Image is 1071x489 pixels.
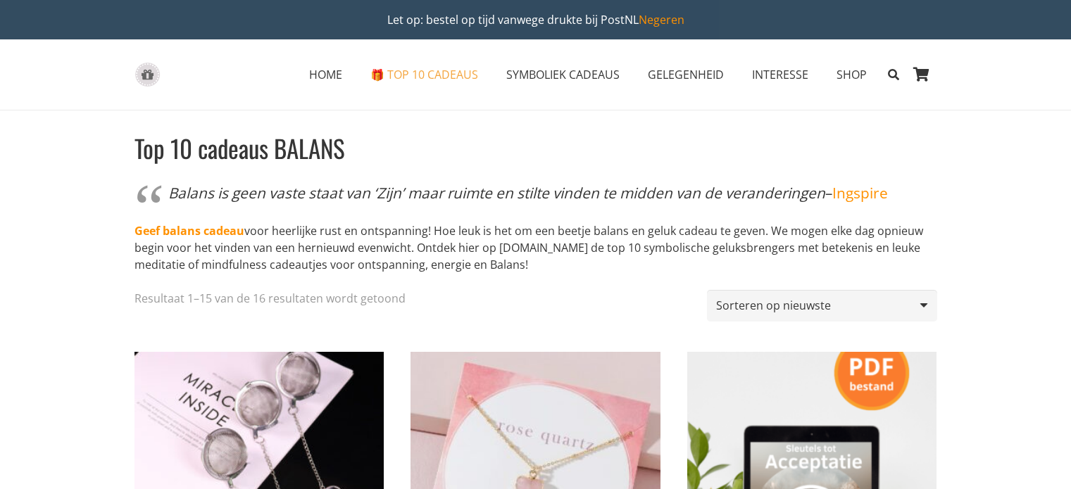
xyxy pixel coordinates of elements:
[295,57,356,92] a: HOMEHOME Menu
[707,290,937,322] select: Winkelbestelling
[134,222,926,273] p: voor heerlijke rust en ontspanning! Hoe leuk is het om een beetje balans en geluk cadeau te geven...
[356,57,492,92] a: 🎁 TOP 10 CADEAUS🎁 TOP 10 CADEAUS Menu
[639,12,684,27] a: Negeren
[837,67,867,82] span: SHOP
[168,183,825,203] em: Balans is geen vaste staat van ‘Zijn’ maar ruimte en stilte vinden te midden van de veranderingen
[134,63,161,87] a: gift-box-icon-grey-inspirerendwinkelen
[832,183,888,203] a: Ingspire
[134,223,244,239] a: Geef balans cadeau
[822,57,881,92] a: SHOPSHOP Menu
[168,181,892,205] p: –
[492,57,634,92] a: SYMBOLIEK CADEAUSSYMBOLIEK CADEAUS Menu
[634,57,738,92] a: GELEGENHEIDGELEGENHEID Menu
[738,57,822,92] a: INTERESSEINTERESSE Menu
[309,67,342,82] span: HOME
[506,67,620,82] span: SYMBOLIEK CADEAUS
[881,57,906,92] a: Zoeken
[752,67,808,82] span: INTERESSE
[134,290,406,307] p: Resultaat 1–15 van de 16 resultaten wordt getoond
[906,39,937,110] a: Winkelwagen
[370,67,478,82] span: 🎁 TOP 10 CADEAUS
[648,67,724,82] span: GELEGENHEID
[134,132,926,164] h1: Top 10 cadeaus BALANS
